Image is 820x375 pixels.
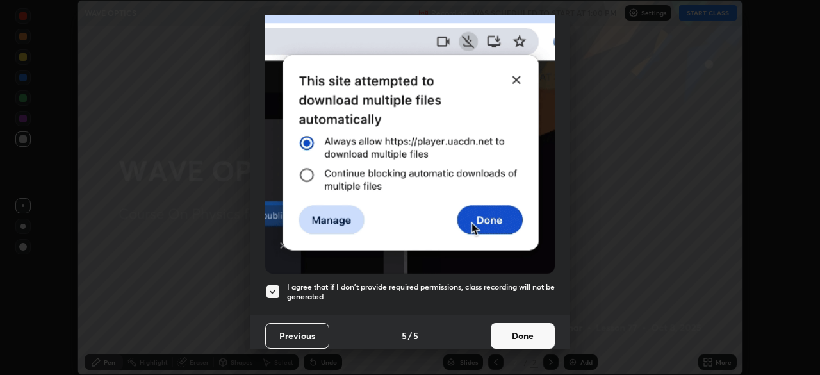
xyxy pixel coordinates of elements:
button: Previous [265,323,329,349]
h4: 5 [413,329,418,342]
button: Done [491,323,555,349]
h5: I agree that if I don't provide required permissions, class recording will not be generated [287,282,555,302]
h4: / [408,329,412,342]
h4: 5 [402,329,407,342]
